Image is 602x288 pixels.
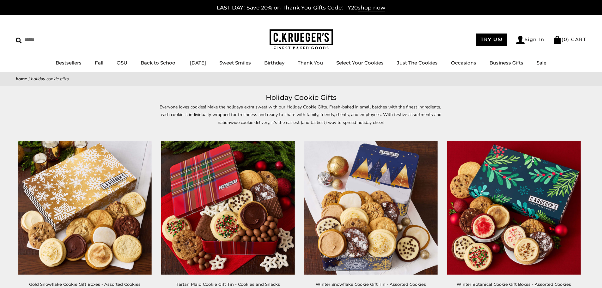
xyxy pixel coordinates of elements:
a: Thank You [298,60,323,66]
a: Home [16,76,27,82]
span: shop now [358,4,385,11]
a: Occasions [451,60,476,66]
a: Sweet Smiles [219,60,251,66]
a: (0) CART [553,36,586,42]
a: [DATE] [190,60,206,66]
a: Just The Cookies [397,60,438,66]
a: Select Your Cookies [336,60,384,66]
img: Winter Snowflake Cookie Gift Tin - Assorted Cookies [304,141,438,274]
img: Bag [553,36,562,44]
span: | [28,76,30,82]
img: Search [16,38,22,44]
iframe: Sign Up via Text for Offers [5,264,65,283]
a: Fall [95,60,103,66]
a: Bestsellers [56,60,82,66]
img: Account [516,36,525,44]
nav: breadcrumbs [16,75,586,83]
span: 0 [564,36,568,42]
a: Winter Botanical Cookie Gift Boxes - Assorted Cookies [457,282,571,287]
a: Sign In [516,36,544,44]
a: Gold Snowflake Cookie Gift Boxes - Assorted Cookies [29,282,141,287]
a: TRY US! [476,34,507,46]
a: OSU [117,60,127,66]
a: Winter Snowflake Cookie Gift Tin - Assorted Cookies [316,282,426,287]
img: Gold Snowflake Cookie Gift Boxes - Assorted Cookies [18,141,152,274]
img: Winter Botanical Cookie Gift Boxes - Assorted Cookies [447,141,581,274]
h1: Holiday Cookie Gifts [25,92,577,103]
a: Tartan Plaid Cookie Gift Tin - Cookies and Snacks [176,282,280,287]
input: Search [16,35,91,45]
a: LAST DAY! Save 20% on Thank You Gifts Code: TY20shop now [217,4,385,11]
img: Tartan Plaid Cookie Gift Tin - Cookies and Snacks [161,141,295,274]
a: Business Gifts [490,60,523,66]
p: Everyone loves cookies! Make the holidays extra sweet with our Holiday Cookie Gifts. Fresh-baked ... [156,103,447,135]
span: Holiday Cookie Gifts [31,76,69,82]
a: Sale [537,60,546,66]
a: Birthday [264,60,284,66]
img: C.KRUEGER'S [270,29,333,50]
a: Back to School [141,60,177,66]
